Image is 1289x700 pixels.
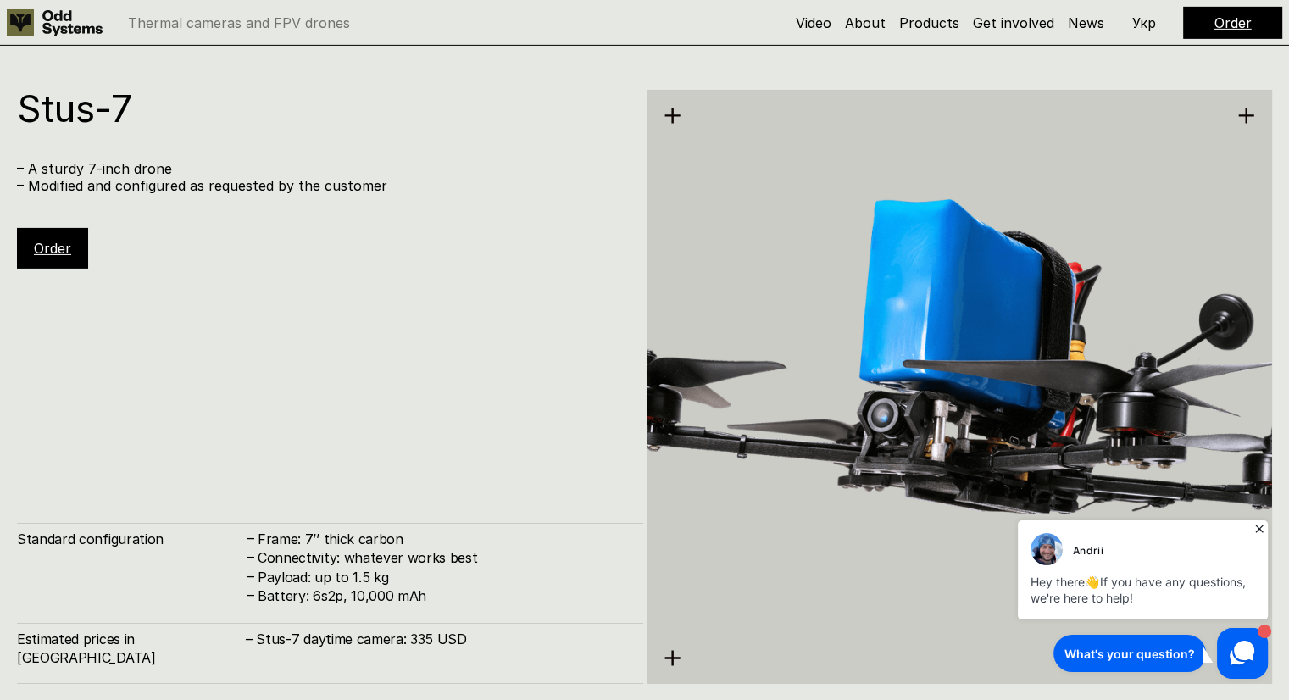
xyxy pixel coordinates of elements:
h4: Payload: up to 1.5 kg [258,568,626,586]
iframe: HelpCrunch [1014,515,1272,683]
h4: Estimated prices in [GEOGRAPHIC_DATA] [17,630,246,668]
h4: – Stus-7 daytime camera: 335 USD [246,630,626,648]
h4: – [247,529,254,547]
p: Thermal cameras and FPV drones [128,16,350,30]
a: Order [1214,14,1252,31]
h4: Connectivity: whatever works best [258,548,626,567]
a: Order [34,240,71,257]
h4: Battery: 6s2p, 10,000 mAh [258,586,626,605]
a: About [845,14,886,31]
h4: – [247,567,254,586]
h1: Stus-7 [17,90,626,127]
h4: – [247,547,254,566]
h4: – [247,586,254,604]
a: News [1068,14,1104,31]
h4: Frame: 7’’ thick carbon [258,530,626,548]
a: Video [796,14,831,31]
a: Products [899,14,959,31]
p: – A sturdy 7-inch drone [17,161,626,177]
p: Укр [1132,16,1156,30]
h4: Standard configuration [17,530,246,548]
p: – Modified and configured as requested by the customer [17,178,626,194]
a: Get involved [973,14,1054,31]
